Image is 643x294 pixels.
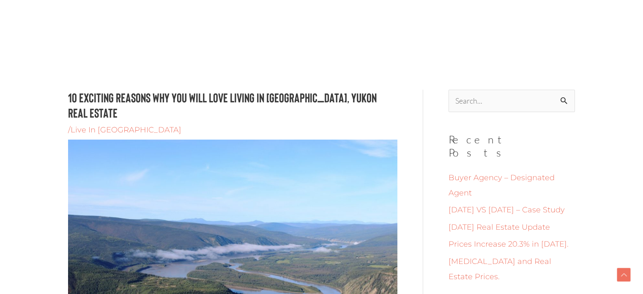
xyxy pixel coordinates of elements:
nav: Recent Posts [449,170,575,284]
a: [MEDICAL_DATA] and Real Estate Prices. [449,257,551,281]
div: / [68,124,397,135]
a: Live In [GEOGRAPHIC_DATA] [71,125,181,135]
h1: 10 Exciting Reasons Why You Will Love Living In [GEOGRAPHIC_DATA], Yukon Real Estate [68,90,397,120]
h2: Recent Posts [449,133,575,159]
a: Buyer Agency – Designated Agent [449,173,555,198]
a: Prices Increase 20.3% in [DATE]. [449,239,569,249]
a: [DATE] VS [DATE] – Case Study [449,205,565,214]
input: Search [556,90,575,115]
a: [DATE] Real Estate Update [449,223,550,232]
